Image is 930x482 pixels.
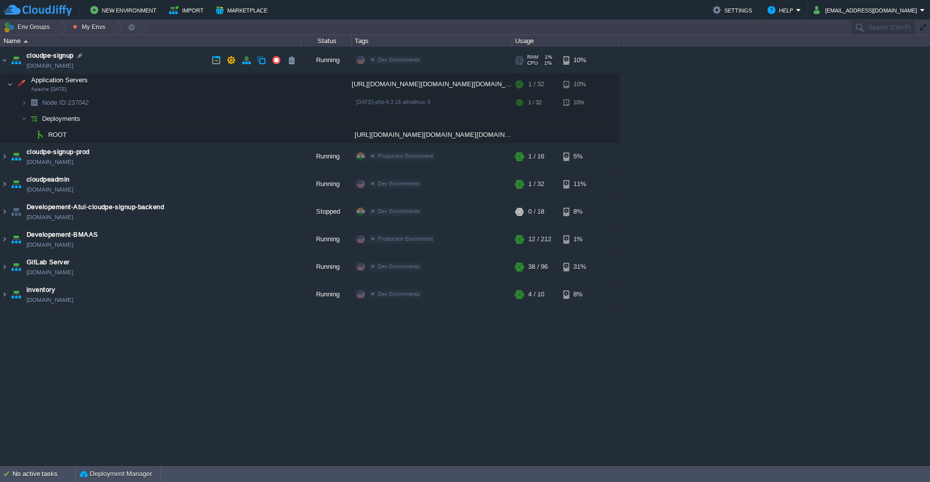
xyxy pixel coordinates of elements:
span: Production Envirnment [378,236,433,242]
div: 0 / 18 [528,198,544,225]
div: Running [301,226,352,253]
a: cloudpe-signup [27,51,74,61]
div: 4 / 10 [528,281,544,308]
img: AMDAwAAAACH5BAEAAAAALAAAAAABAAEAAAICRAEAOw== [1,143,9,170]
div: 1% [563,226,596,253]
button: Deployment Manager [80,469,152,479]
span: Application Servers [30,76,89,84]
img: AMDAwAAAACH5BAEAAAAALAAAAAABAAEAAAICRAEAOw== [24,40,28,43]
div: 12 / 212 [528,226,551,253]
a: [DOMAIN_NAME] [27,157,73,167]
button: Settings [713,4,755,16]
span: Apache [DATE] [31,86,67,92]
button: Help [767,4,796,16]
div: [URL][DOMAIN_NAME][DOMAIN_NAME][DOMAIN_NAME] [352,74,512,94]
img: AMDAwAAAACH5BAEAAAAALAAAAAABAAEAAAICRAEAOw== [9,171,23,198]
img: AMDAwAAAACH5BAEAAAAALAAAAAABAAEAAAICRAEAOw== [1,281,9,308]
img: AMDAwAAAACH5BAEAAAAALAAAAAABAAEAAAICRAEAOw== [14,74,28,94]
span: Production Envirnment [378,153,433,159]
span: CPU [527,60,538,66]
span: Dev Envirnments [378,291,420,297]
a: GitLab Server [27,257,70,267]
div: Tags [352,35,512,47]
div: Status [302,35,351,47]
img: AMDAwAAAACH5BAEAAAAALAAAAAABAAEAAAICRAEAOw== [1,253,9,280]
a: inventory [27,285,55,295]
img: AMDAwAAAACH5BAEAAAAALAAAAAABAAEAAAICRAEAOw== [27,111,41,126]
img: AMDAwAAAACH5BAEAAAAALAAAAAABAAEAAAICRAEAOw== [27,127,33,142]
span: 1% [542,54,552,60]
div: Running [301,281,352,308]
button: New Environment [90,4,160,16]
a: Developement-BMAAS [27,230,98,240]
div: No active tasks [13,466,75,482]
button: My Envs [73,20,108,34]
img: AMDAwAAAACH5BAEAAAAALAAAAAABAAEAAAICRAEAOw== [9,253,23,280]
a: cloudpe-signup-prod [27,147,90,157]
div: Usage [513,35,618,47]
a: [DOMAIN_NAME] [27,212,73,222]
img: AMDAwAAAACH5BAEAAAAALAAAAAABAAEAAAICRAEAOw== [27,95,41,110]
img: AMDAwAAAACH5BAEAAAAALAAAAAABAAEAAAICRAEAOw== [9,226,23,253]
div: 1 / 32 [528,171,544,198]
div: 8% [563,281,596,308]
a: Application ServersApache [DATE] [30,76,89,84]
div: 1 / 16 [528,143,544,170]
a: Developement-Atul-cloudpe-signup-backend [27,202,164,212]
button: [EMAIL_ADDRESS][DOMAIN_NAME] [814,4,920,16]
div: 10% [563,47,596,74]
div: Stopped [301,198,352,225]
a: [DOMAIN_NAME] [27,295,73,305]
a: [DOMAIN_NAME] [27,267,73,277]
div: Running [301,143,352,170]
span: RAM [527,54,538,60]
div: 31% [563,253,596,280]
span: 1% [542,60,552,66]
span: 237042 [41,98,90,107]
span: [DATE]-php-8.3.16-almalinux-9 [356,99,430,105]
img: AMDAwAAAACH5BAEAAAAALAAAAAABAAEAAAICRAEAOw== [7,74,13,94]
a: Node ID:237042 [41,98,90,107]
img: AMDAwAAAACH5BAEAAAAALAAAAAABAAEAAAICRAEAOw== [9,281,23,308]
a: [DOMAIN_NAME] [27,240,73,250]
a: Deployments [41,114,82,123]
span: Dev Envirnments [378,181,420,187]
span: Node ID: [42,99,68,106]
div: 11% [563,171,596,198]
div: Running [301,171,352,198]
div: Name [1,35,301,47]
img: AMDAwAAAACH5BAEAAAAALAAAAAABAAEAAAICRAEAOw== [1,47,9,74]
div: 38 / 96 [528,253,548,280]
div: 10% [563,74,596,94]
img: AMDAwAAAACH5BAEAAAAALAAAAAABAAEAAAICRAEAOw== [1,226,9,253]
img: AMDAwAAAACH5BAEAAAAALAAAAAABAAEAAAICRAEAOw== [9,198,23,225]
div: 1 / 32 [528,74,544,94]
div: [URL][DOMAIN_NAME][DOMAIN_NAME][DOMAIN_NAME] [352,127,512,142]
span: Dev Envirnments [378,263,420,269]
a: ROOT [47,130,68,139]
img: AMDAwAAAACH5BAEAAAAALAAAAAABAAEAAAICRAEAOw== [21,111,27,126]
button: Env Groups [4,20,53,34]
span: Dev Envirnments [378,57,420,63]
iframe: chat widget [888,442,920,472]
img: AMDAwAAAACH5BAEAAAAALAAAAAABAAEAAAICRAEAOw== [9,143,23,170]
img: AMDAwAAAACH5BAEAAAAALAAAAAABAAEAAAICRAEAOw== [9,47,23,74]
button: Import [169,4,207,16]
img: AMDAwAAAACH5BAEAAAAALAAAAAABAAEAAAICRAEAOw== [1,198,9,225]
div: 10% [563,95,596,110]
div: Running [301,47,352,74]
div: 5% [563,143,596,170]
div: Running [301,253,352,280]
span: Dev Envirnments [378,208,420,214]
div: 1 / 32 [528,95,542,110]
a: cloudpeadmin [27,175,70,185]
img: CloudJiffy [4,4,72,17]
